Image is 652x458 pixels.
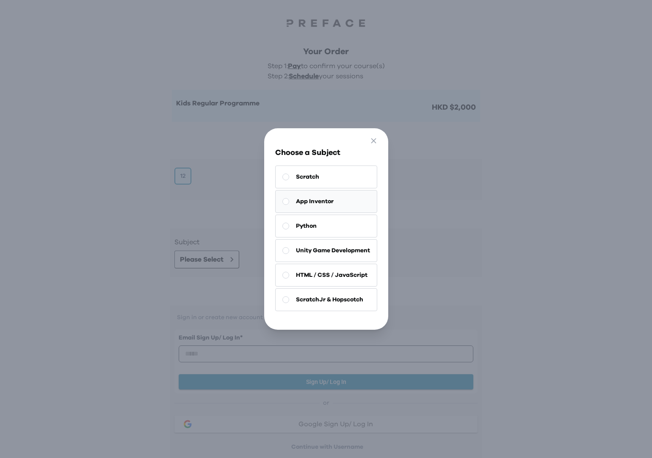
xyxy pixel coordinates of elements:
button: App Inventor [275,190,377,213]
h3: Choose a Subject [275,147,377,159]
span: HTML / CSS / JavaScript [296,271,367,279]
button: ScratchJr & Hopscotch [275,288,377,311]
button: Python [275,215,377,237]
span: ScratchJr & Hopscotch [296,295,363,304]
span: Python [296,222,317,230]
button: HTML / CSS / JavaScript [275,264,377,287]
span: App Inventor [296,197,334,206]
button: Unity Game Development [275,239,377,262]
span: Scratch [296,173,319,181]
span: Unity Game Development [296,246,370,255]
button: Scratch [275,166,377,188]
